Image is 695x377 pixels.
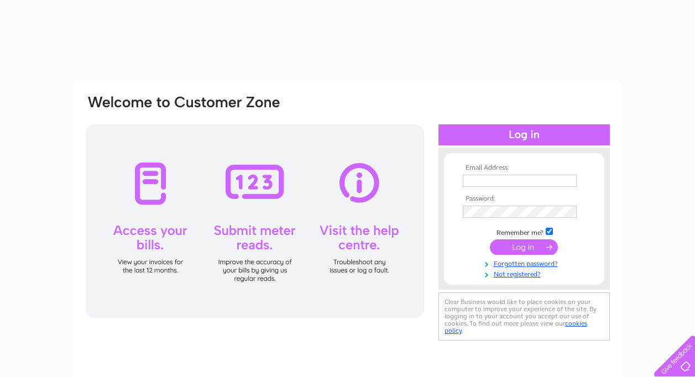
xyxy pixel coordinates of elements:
[460,195,588,203] th: Password:
[460,164,588,172] th: Email Address:
[490,239,558,255] input: Submit
[463,268,588,279] a: Not registered?
[463,258,588,268] a: Forgotten password?
[460,226,588,237] td: Remember me?
[438,292,610,341] div: Clear Business would like to place cookies on your computer to improve your experience of the sit...
[445,320,587,334] a: cookies policy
